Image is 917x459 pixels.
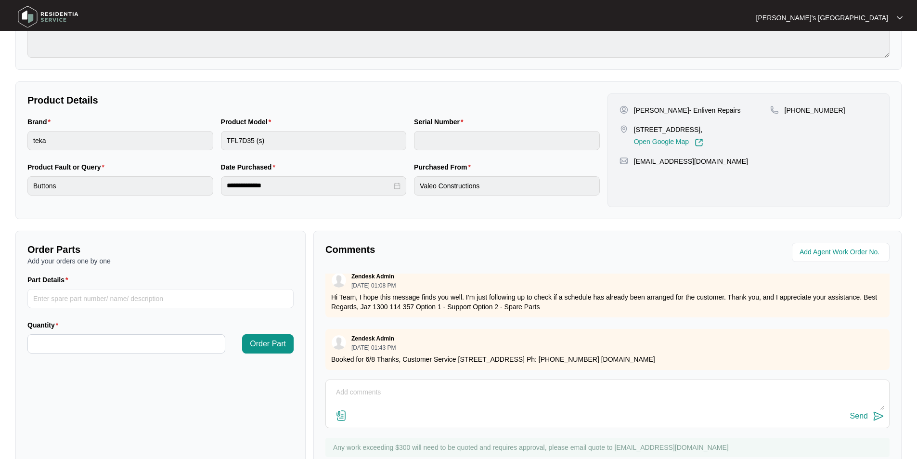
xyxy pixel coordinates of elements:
[850,410,884,423] button: Send
[785,105,845,115] p: [PHONE_NUMBER]
[634,125,703,134] p: [STREET_ADDRESS],
[27,176,213,196] input: Product Fault or Query
[351,335,394,342] p: Zendesk Admin
[27,117,54,127] label: Brand
[351,283,396,289] p: [DATE] 01:08 PM
[332,273,346,288] img: user.svg
[27,93,600,107] p: Product Details
[414,131,600,150] input: Serial Number
[873,410,884,422] img: send-icon.svg
[27,320,62,330] label: Quantity
[620,157,628,165] img: map-pin
[756,13,888,23] p: [PERSON_NAME]'s [GEOGRAPHIC_DATA]
[27,243,294,256] p: Order Parts
[28,335,225,353] input: Quantity
[336,410,347,421] img: file-attachment-doc.svg
[14,2,82,31] img: residentia service logo
[800,247,884,258] input: Add Agent Work Order No.
[770,105,779,114] img: map-pin
[850,412,868,420] div: Send
[27,289,294,308] input: Part Details
[414,162,475,172] label: Purchased From
[250,338,286,350] span: Order Part
[634,157,748,166] p: [EMAIL_ADDRESS][DOMAIN_NAME]
[27,256,294,266] p: Add your orders one by one
[351,273,394,280] p: Zendesk Admin
[27,131,213,150] input: Brand
[634,105,741,115] p: [PERSON_NAME]- Enliven Repairs
[27,162,108,172] label: Product Fault or Query
[227,181,392,191] input: Date Purchased
[620,105,628,114] img: user-pin
[620,125,628,133] img: map-pin
[351,345,396,351] p: [DATE] 01:43 PM
[242,334,294,354] button: Order Part
[332,335,346,350] img: user.svg
[325,243,601,256] p: Comments
[221,131,407,150] input: Product Model
[221,162,279,172] label: Date Purchased
[333,443,885,452] p: Any work exceeding $300 will need to be quoted and requires approval, please email quote to [EMAI...
[221,117,275,127] label: Product Model
[27,275,72,285] label: Part Details
[634,138,703,147] a: Open Google Map
[331,354,884,364] p: Booked for 6/8 Thanks, Customer Service [STREET_ADDRESS] Ph: [PHONE_NUMBER] [DOMAIN_NAME]
[331,292,884,312] p: Hi Team, I hope this message finds you well. I’m just following up to check if a schedule has alr...
[695,138,703,147] img: Link-External
[414,117,467,127] label: Serial Number
[414,176,600,196] input: Purchased From
[897,15,903,20] img: dropdown arrow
